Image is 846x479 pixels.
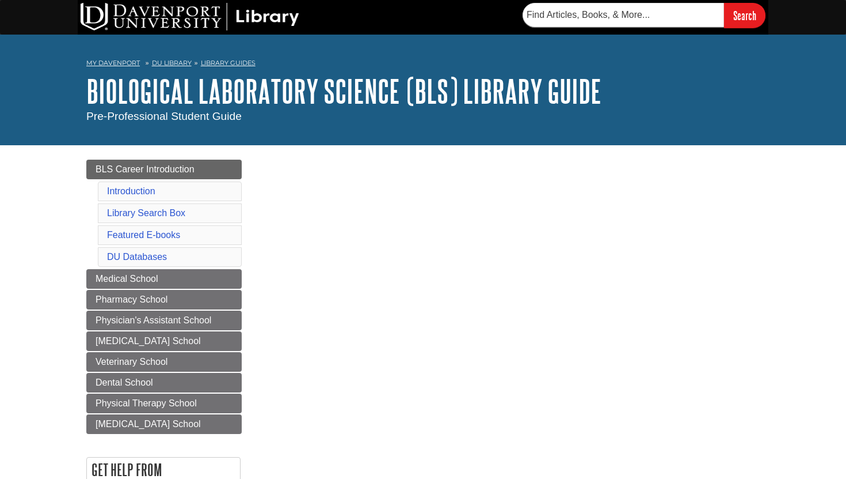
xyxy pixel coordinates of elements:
[96,315,211,325] span: Physician's Assistant School
[86,331,242,351] a: [MEDICAL_DATA] School
[96,378,153,387] span: Dental School
[86,269,242,289] a: Medical School
[201,59,256,67] a: Library Guides
[107,208,185,218] a: Library Search Box
[96,164,195,174] span: BLS Career Introduction
[86,160,242,179] a: BLS Career Introduction
[86,394,242,413] a: Physical Therapy School
[96,274,158,284] span: Medical School
[86,73,601,109] a: Biological Laboratory Science (BLS) Library Guide
[86,58,140,68] a: My Davenport
[724,3,765,28] input: Search
[96,357,167,367] span: Veterinary School
[81,3,299,31] img: DU Library
[96,398,197,408] span: Physical Therapy School
[523,3,765,28] form: Searches DU Library's articles, books, and more
[152,59,192,67] a: DU Library
[523,3,724,27] input: Find Articles, Books, & More...
[86,373,242,393] a: Dental School
[96,419,201,429] span: [MEDICAL_DATA] School
[86,110,242,122] span: Pre-Professional Student Guide
[107,186,155,196] a: Introduction
[86,290,242,310] a: Pharmacy School
[96,336,201,346] span: [MEDICAL_DATA] School
[107,230,180,240] a: Featured E-books
[86,414,242,434] a: [MEDICAL_DATA] School
[86,352,242,372] a: Veterinary School
[96,295,167,304] span: Pharmacy School
[86,55,760,74] nav: breadcrumb
[86,311,242,330] a: Physician's Assistant School
[107,252,167,262] a: DU Databases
